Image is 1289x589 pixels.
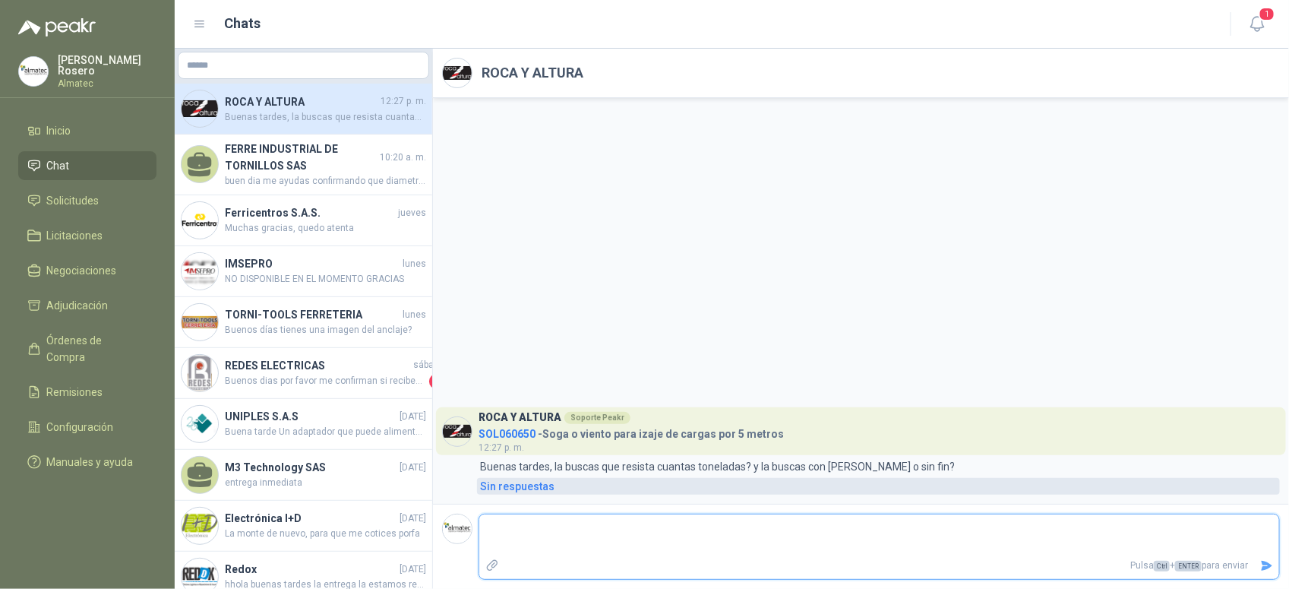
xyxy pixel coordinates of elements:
p: [PERSON_NAME] Rosero [58,55,156,76]
span: sábado [413,358,444,372]
a: FERRE INDUSTRIAL DE TORNILLOS SAS10:20 a. m.buen dia me ayudas confirmando que diametro y en que ... [175,135,432,195]
img: Company Logo [443,515,472,543]
span: Buenas tardes, la buscas que resista cuantas toneladas? y la buscas con [PERSON_NAME] o sin fin? [225,110,426,125]
span: 12:27 p. m. [381,94,426,109]
button: Enviar [1254,553,1279,579]
h4: M3 Technology SAS [225,459,396,476]
span: Buenos dias por favor me confirman si reciben material el día de hoy tengo al mensajero listo per... [225,374,426,389]
a: Company LogoTORNI-TOOLS FERRETERIAlunesBuenos días tienes una imagen del anclaje? [175,297,432,348]
span: entrega inmediata [225,476,426,490]
label: Adjuntar archivos [479,553,505,579]
span: lunes [403,308,426,322]
a: Company LogoREDES ELECTRICASsábadoBuenos dias por favor me confirman si reciben material el día d... [175,348,432,399]
h4: TORNI-TOOLS FERRETERIA [225,306,400,323]
span: 1 [1259,7,1275,21]
span: Inicio [47,122,71,139]
img: Company Logo [182,90,218,127]
span: Licitaciones [47,227,103,244]
img: Company Logo [182,406,218,442]
span: Adjudicación [47,297,109,314]
p: Almatec [58,79,156,88]
span: jueves [398,206,426,220]
h4: - Soga o viento para izaje de cargas por 5 metros [479,424,784,439]
a: Company LogoUNIPLES S.A.S[DATE]Buena tarde Un adaptador que puede alimentar dispositivos UniFi [P... [175,399,432,450]
a: Adjudicación [18,291,156,320]
h4: REDES ELECTRICAS [225,357,410,374]
span: [DATE] [400,410,426,424]
span: buen dia me ayudas confirmando que diametro y en que material ? [225,174,426,188]
div: Sin respuestas [480,478,554,495]
p: Pulsa + para enviar [505,553,1255,579]
span: SOL060650 [479,428,536,440]
a: Solicitudes [18,186,156,215]
a: Chat [18,151,156,180]
a: Inicio [18,116,156,145]
span: 12:27 p. m. [479,442,524,453]
span: Órdenes de Compra [47,332,142,366]
span: 1 [429,374,444,389]
a: Negociaciones [18,256,156,285]
h4: UNIPLES S.A.S [225,408,396,425]
span: Buenos días tienes una imagen del anclaje? [225,323,426,337]
a: Sin respuestas [477,478,1280,495]
a: Company LogoIMSEPROlunesNO DISPONIBLE EN EL MOMENTO GRACIAS [175,246,432,297]
img: Logo peakr [18,18,96,36]
p: Buenas tardes, la buscas que resista cuantas toneladas? y la buscas con [PERSON_NAME] o sin fin? [480,458,955,475]
span: [DATE] [400,511,426,526]
a: Remisiones [18,378,156,407]
h1: Chats [225,13,261,34]
h4: IMSEPRO [225,255,400,272]
img: Company Logo [19,57,48,86]
h4: FERRE INDUSTRIAL DE TORNILLOS SAS [225,141,377,174]
h2: ROCA Y ALTURA [482,62,583,84]
span: [DATE] [400,562,426,577]
span: Chat [47,157,70,174]
span: Muchas gracias, quedo atenta [225,221,426,236]
img: Company Logo [182,253,218,290]
span: [DATE] [400,461,426,475]
a: Licitaciones [18,221,156,250]
span: Manuales y ayuda [47,454,134,470]
span: Negociaciones [47,262,117,279]
a: Company LogoROCA Y ALTURA12:27 p. m.Buenas tardes, la buscas que resista cuantas toneladas? y la ... [175,84,432,135]
span: lunes [403,257,426,271]
span: NO DISPONIBLE EN EL MOMENTO GRACIAS [225,272,426,287]
span: 10:20 a. m. [380,150,426,165]
a: Órdenes de Compra [18,326,156,372]
span: Configuración [47,419,114,435]
h3: ROCA Y ALTURA [479,413,561,422]
a: Configuración [18,413,156,442]
a: Company LogoElectrónica I+D[DATE]La monte de nuevo, para que me cotices porfa [175,501,432,552]
img: Company Logo [182,355,218,391]
h4: Electrónica I+D [225,510,396,527]
img: Company Logo [443,417,472,446]
img: Company Logo [182,508,218,544]
a: Company LogoFerricentros S.A.S.juevesMuchas gracias, quedo atenta [175,195,432,246]
img: Company Logo [443,59,472,87]
div: Soporte Peakr [564,412,630,424]
h4: Redox [225,561,396,578]
span: La monte de nuevo, para que me cotices porfa [225,527,426,541]
span: Ctrl [1154,561,1170,572]
img: Company Logo [182,304,218,340]
span: ENTER [1175,561,1202,572]
img: Company Logo [182,202,218,239]
a: Manuales y ayuda [18,448,156,477]
h4: ROCA Y ALTURA [225,93,378,110]
span: Solicitudes [47,192,100,209]
span: Remisiones [47,384,103,401]
a: M3 Technology SAS[DATE]entrega inmediata [175,450,432,501]
span: Buena tarde Un adaptador que puede alimentar dispositivos UniFi [PERSON_NAME], reducir la depende... [225,425,426,439]
h4: Ferricentros S.A.S. [225,204,395,221]
button: 1 [1243,11,1271,38]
